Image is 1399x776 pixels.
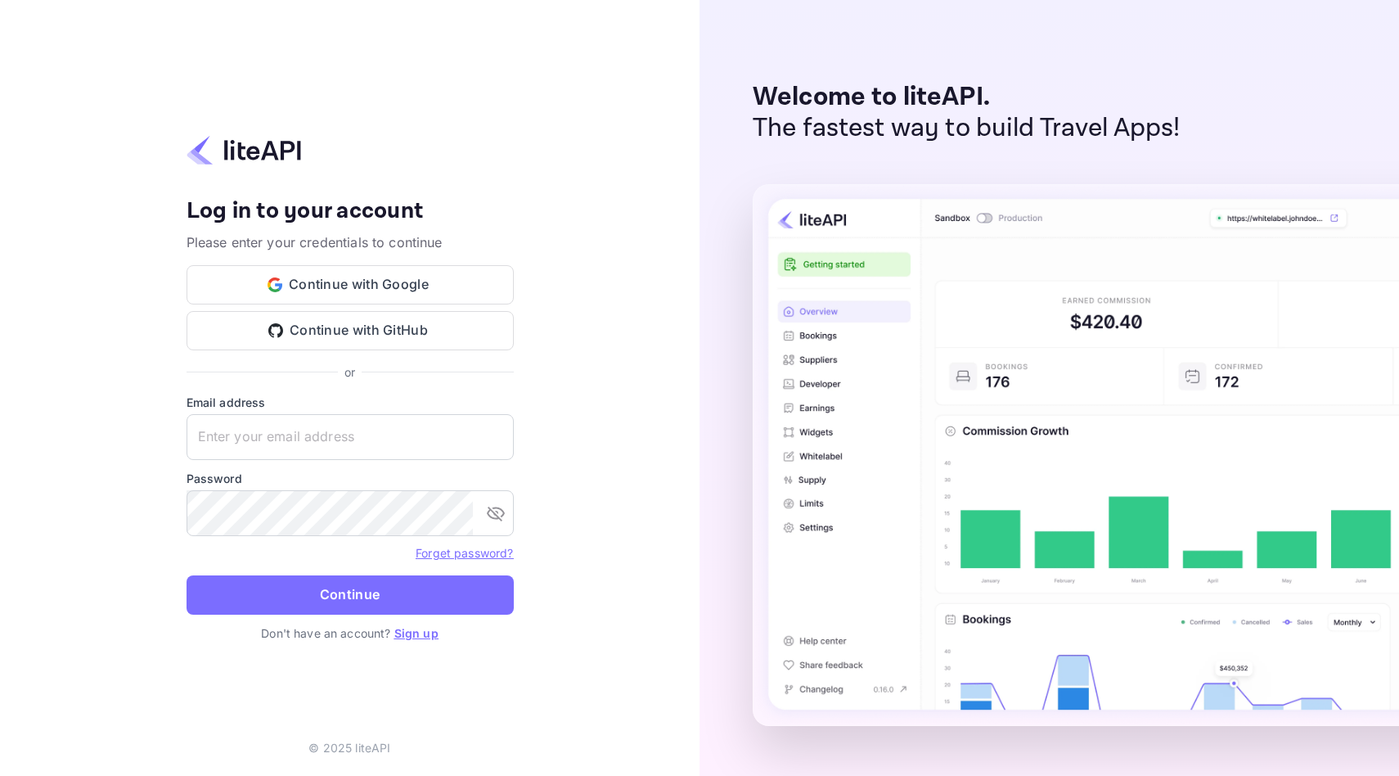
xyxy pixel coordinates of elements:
button: toggle password visibility [479,497,512,530]
p: The fastest way to build Travel Apps! [753,113,1181,144]
p: © 2025 liteAPI [308,739,390,756]
label: Email address [187,394,514,411]
button: Continue [187,575,514,615]
input: Enter your email address [187,414,514,460]
p: Please enter your credentials to continue [187,232,514,252]
button: Continue with GitHub [187,311,514,350]
a: Forget password? [416,544,513,561]
img: liteapi [187,134,301,166]
a: Sign up [394,626,439,640]
p: or [344,363,355,381]
h4: Log in to your account [187,197,514,226]
p: Don't have an account? [187,625,514,642]
a: Forget password? [416,546,513,560]
p: Welcome to liteAPI. [753,82,1181,113]
button: Continue with Google [187,265,514,305]
label: Password [187,470,514,487]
